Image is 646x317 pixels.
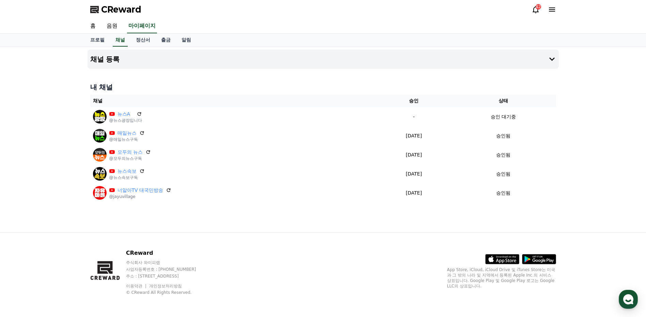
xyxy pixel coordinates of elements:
[90,82,556,92] h4: 내 채널
[101,19,123,33] a: 음원
[377,95,451,107] th: 승인
[109,156,151,161] p: @모두의뉴스구독
[93,167,107,181] img: 뉴스속보
[451,95,556,107] th: 상태
[536,4,541,10] div: 42
[380,132,448,139] p: [DATE]
[113,34,128,47] a: 채널
[126,267,209,272] p: 사업자등록번호 : [PHONE_NUMBER]
[117,149,143,156] a: 모두의 뉴스
[380,189,448,197] p: [DATE]
[126,249,209,257] p: CReward
[90,95,377,107] th: 채널
[126,260,209,265] p: 주식회사 와이피랩
[101,4,141,15] span: CReward
[117,168,137,175] a: 뉴스속보
[149,284,182,288] a: 개인정보처리방침
[156,34,176,47] a: 출금
[126,273,209,279] p: 주소 : [STREET_ADDRESS]
[127,19,157,33] a: 마이페이지
[88,50,559,69] button: 채널 등록
[496,132,510,139] p: 승인됨
[90,55,120,63] h4: 채널 등록
[496,189,510,197] p: 승인됨
[380,151,448,158] p: [DATE]
[85,34,110,47] a: 프로필
[496,151,510,158] p: 승인됨
[109,137,145,142] p: @매일뉴스구독
[380,113,448,120] p: -
[109,118,142,123] p: @뉴스광장입니다
[126,284,147,288] a: 이용약관
[93,148,107,162] img: 모두의 뉴스
[117,187,163,194] a: 너알아TV 대국민방송
[491,113,516,120] p: 승인 대기중
[380,170,448,178] p: [DATE]
[90,4,141,15] a: CReward
[117,130,137,137] a: 매일뉴스
[130,34,156,47] a: 정산서
[85,19,101,33] a: 홈
[176,34,196,47] a: 알림
[117,111,134,118] a: 뉴스A
[93,186,107,200] img: 너알아TV 대국민방송
[447,267,556,289] p: App Store, iCloud, iCloud Drive 및 iTunes Store는 미국과 그 밖의 나라 및 지역에서 등록된 Apple Inc.의 서비스 상표입니다. Goo...
[93,129,107,143] img: 매일뉴스
[109,175,145,180] p: @뉴스속보구독
[532,5,540,14] a: 42
[93,110,107,123] img: 뉴스A
[496,170,510,178] p: 승인됨
[126,290,209,295] p: © CReward All Rights Reserved.
[109,194,172,199] p: @jayuvillage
